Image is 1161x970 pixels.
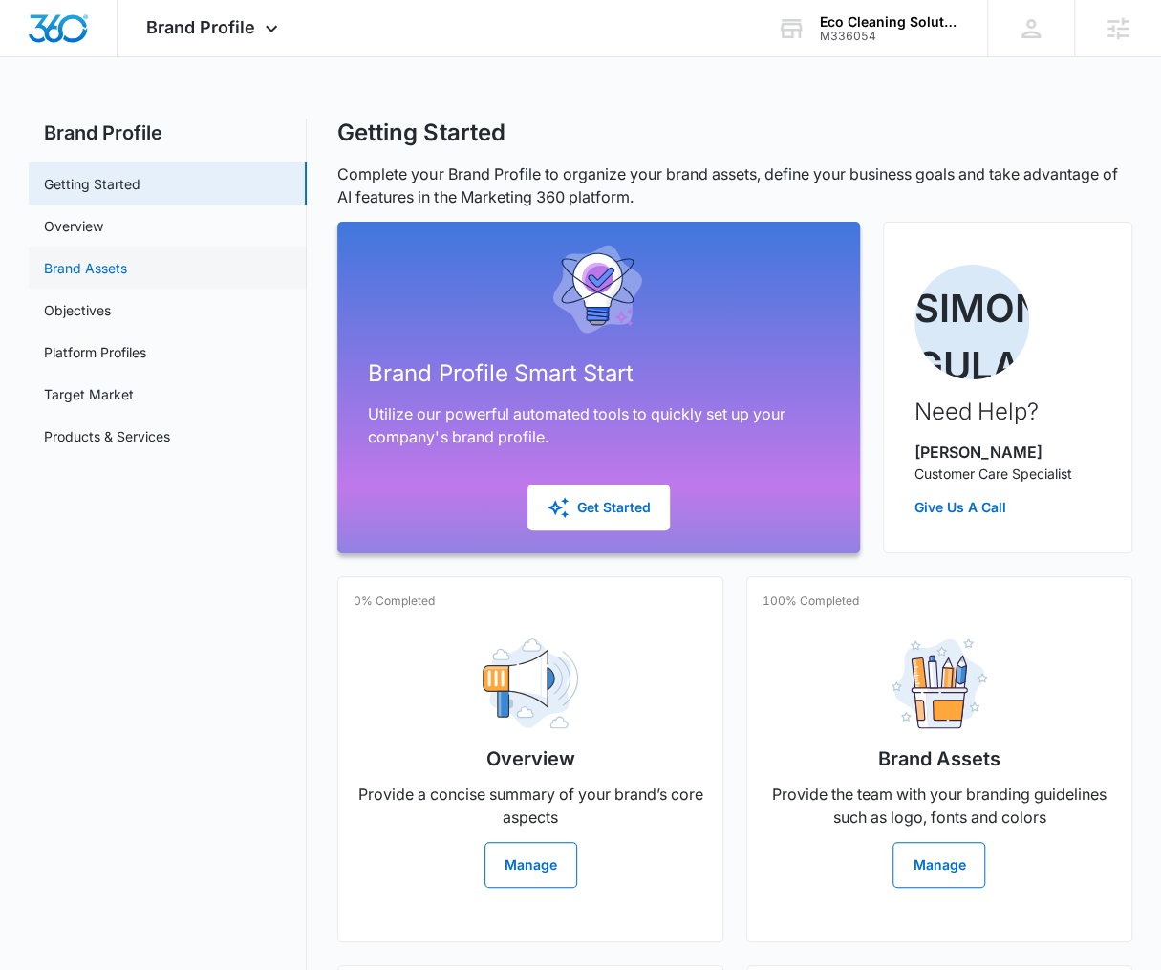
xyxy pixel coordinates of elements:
[337,576,723,942] a: 0% CompletedOverviewProvide a concise summary of your brand’s core aspectsManage
[146,17,255,37] span: Brand Profile
[44,258,127,278] a: Brand Assets
[914,497,1072,517] a: Give Us A Call
[73,113,171,125] div: Domain Overview
[914,265,1029,379] img: Simon Gulau
[892,842,985,888] button: Manage
[820,14,959,30] div: account name
[50,50,210,65] div: Domain: [DOMAIN_NAME]
[31,50,46,65] img: website_grey.svg
[527,485,670,530] button: Get Started
[29,119,307,147] h2: Brand Profile
[337,119,505,147] h1: Getting Started
[914,395,1072,429] h2: Need Help?
[44,384,134,404] a: Target Market
[44,426,170,446] a: Products & Services
[354,593,435,610] p: 0% Completed
[486,744,575,773] h2: Overview
[820,30,959,43] div: account id
[337,162,1131,208] p: Complete your Brand Profile to organize your brand assets, define your business goals and take ad...
[484,842,577,888] button: Manage
[211,113,322,125] div: Keywords by Traffic
[31,31,46,46] img: logo_orange.svg
[763,783,1116,829] p: Provide the team with your branding guidelines such as logo, fonts and colors
[368,356,821,391] h2: Brand Profile Smart Start
[44,300,111,320] a: Objectives
[746,576,1132,942] a: 100% CompletedBrand AssetsProvide the team with your branding guidelines such as logo, fonts and ...
[368,402,821,448] p: Utilize our powerful automated tools to quickly set up your company's brand profile.
[44,216,103,236] a: Overview
[914,441,1072,463] p: [PERSON_NAME]
[52,111,67,126] img: tab_domain_overview_orange.svg
[354,783,707,829] p: Provide a concise summary of your brand’s core aspects
[44,342,146,362] a: Platform Profiles
[914,463,1072,484] p: Customer Care Specialist
[547,496,651,519] div: Get Started
[878,744,1000,773] h2: Brand Assets
[54,31,94,46] div: v 4.0.25
[763,593,859,610] p: 100% Completed
[44,174,140,194] a: Getting Started
[190,111,205,126] img: tab_keywords_by_traffic_grey.svg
